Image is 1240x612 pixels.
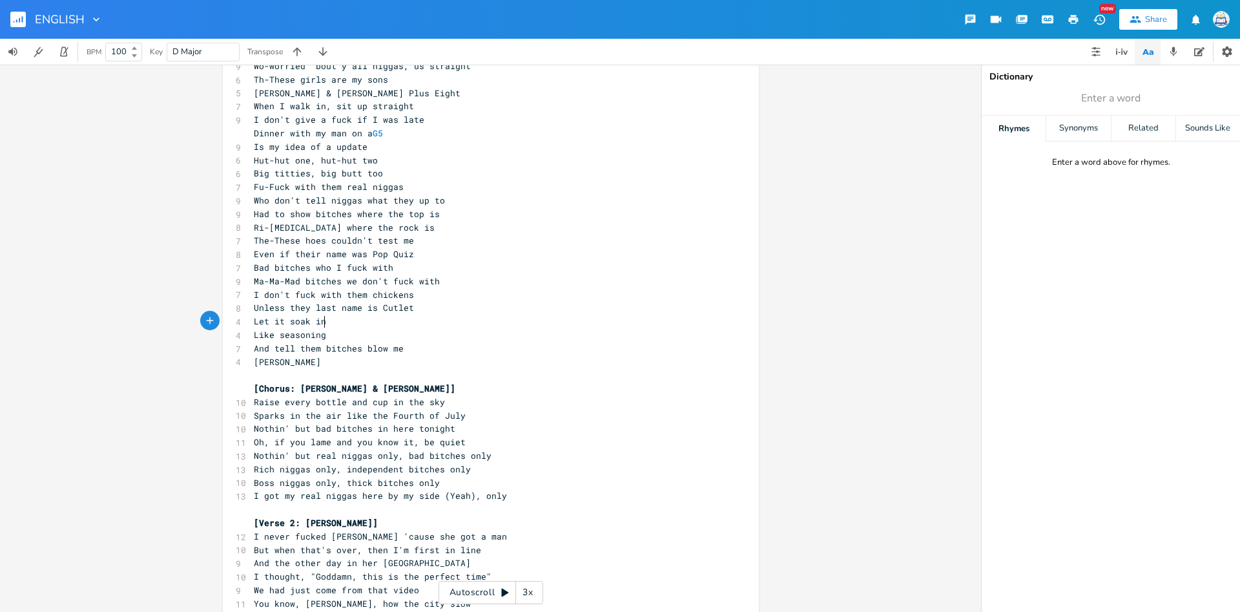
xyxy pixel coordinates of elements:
div: Autoscroll [439,581,543,604]
span: Nothin' but bad bitches in here tonight [254,423,455,434]
span: We had just come from that video [254,584,419,596]
span: But when that's over, then I'm first in line [254,544,481,556]
div: Related [1111,116,1175,142]
span: Unless they last name is Cutlet [254,302,414,313]
span: Even if their name was Pop Quiz [254,248,414,260]
span: [PERSON_NAME] [254,356,321,368]
div: Transpose [247,48,283,56]
span: Nothin' but real niggas only, bad bitches only [254,450,491,461]
span: D Major [172,46,202,58]
span: Boss niggas only, thick bitches only [254,477,440,489]
div: Dictionary [989,72,1232,81]
div: Sounds Like [1176,116,1240,142]
span: Enter a word [1081,91,1141,106]
button: New [1086,8,1112,31]
span: G5 [373,127,383,139]
span: [Chorus: [PERSON_NAME] & [PERSON_NAME]] [254,383,455,394]
span: Fu-Fuck with them real niggas [254,181,404,193]
div: Enter a word above for rhymes. [1052,157,1170,168]
span: Ma-Ma-Mad bitches we don't fuck with [254,275,440,287]
div: Synonyms [1046,116,1110,142]
div: Key [150,48,163,56]
span: I got my real niggas here by my side (Yeah), only [254,490,507,501]
span: I don't give a fuck if I was late [254,114,424,125]
div: BPM [87,48,101,56]
span: Is my idea of a update [254,141,367,153]
span: ENGLISH [35,14,85,25]
span: Dinner with my man on a [254,127,383,139]
span: [Verse 2: [PERSON_NAME]] [254,517,378,529]
span: Wo-worried 'bout y'all niggas, us straight [254,60,471,72]
span: I don't fuck with them chickens [254,289,414,301]
span: I never fucked [PERSON_NAME] 'cause she got a man [254,531,507,542]
span: Had to show bitches where the top is [254,208,440,220]
span: And tell them bitches blow me [254,343,404,354]
span: Big titties, big butt too [254,167,383,179]
img: Sign In [1213,11,1230,28]
button: Share [1119,9,1177,30]
span: When I walk in, sit up straight [254,100,414,112]
span: Sparks in the air like the Fourth of July [254,410,466,421]
span: Hut-hut one, hut-hut two [254,154,378,166]
div: Rhymes [982,116,1046,142]
span: Oh, if you lame and you know it, be quiet [254,436,466,448]
span: I thought, "Goddamn, this is the perfect time" [254,571,491,582]
div: New [1099,4,1116,14]
span: Like seasoning [254,329,326,341]
span: Let it soak in [254,315,326,327]
span: Ri-[MEDICAL_DATA] where the rock is [254,222,435,233]
span: Th-These girls are my sons [254,74,388,85]
span: [PERSON_NAME] & [PERSON_NAME] Plus Eight [254,87,460,99]
div: 3x [516,581,539,604]
span: Who don't tell niggas what they up to [254,195,445,206]
span: And the other day in her [GEOGRAPHIC_DATA] [254,557,471,569]
span: The-These hoes couldn't test me [254,235,414,246]
span: You know, [PERSON_NAME], how the city slow [254,598,471,609]
div: Share [1145,14,1167,25]
span: Raise every bottle and cup in the sky [254,396,445,408]
span: Bad bitches who I fuck with [254,262,393,273]
span: Rich niggas only, independent bitches only [254,463,471,475]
